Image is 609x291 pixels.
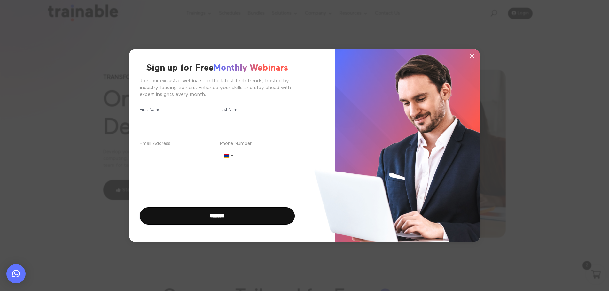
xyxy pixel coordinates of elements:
button: × [467,51,477,61]
span: (Required) [254,142,273,146]
div: Join our exclusive webinars on the latest tech trends, hosted by industry-leading trainers. Enhan... [140,78,295,98]
span: Monthly Webinars [214,64,288,73]
span: (Required) [172,142,191,146]
label: Phone Number [220,140,295,147]
iframe: reCAPTCHA [140,175,237,200]
label: First Name [140,107,215,113]
button: Selected country [220,150,235,162]
h2: Sign up for Free [146,63,288,77]
span: × [469,51,475,61]
label: Email Address [140,140,215,147]
label: Last Name [219,107,295,113]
